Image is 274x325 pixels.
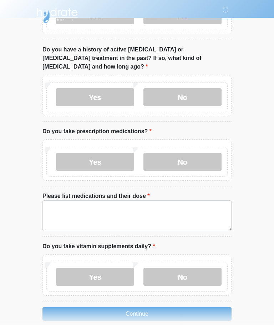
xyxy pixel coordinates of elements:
img: Hydrate IV Bar - Arcadia Logo [35,5,79,24]
label: Yes [56,88,134,106]
label: No [143,268,222,286]
label: Do you take prescription medications? [42,127,152,136]
label: Yes [56,268,134,286]
label: Do you have a history of active [MEDICAL_DATA] or [MEDICAL_DATA] treatment in the past? If so, wh... [42,45,232,71]
label: Do you take vitamin supplements daily? [42,242,155,251]
label: Yes [56,153,134,171]
label: Please list medications and their dose [42,192,150,200]
label: No [143,153,222,171]
button: Continue [42,307,232,321]
label: No [143,88,222,106]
